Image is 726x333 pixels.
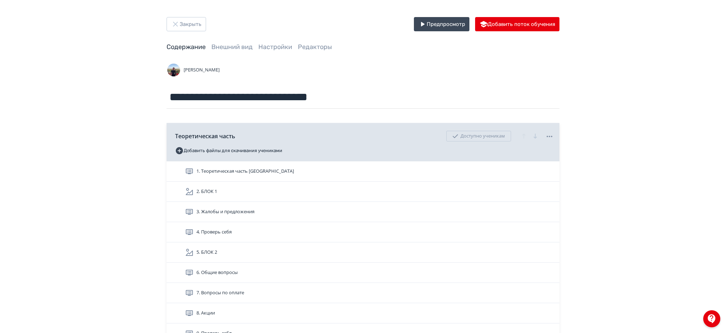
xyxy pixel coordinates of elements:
[184,66,220,74] span: [PERSON_NAME]
[167,17,206,31] button: Закрыть
[167,43,206,51] a: Содержание
[196,168,294,175] span: 1. Теоретическая часть Confluence
[167,263,559,283] div: 6. Общие вопросы
[196,188,217,195] span: 2. БЛОК 1
[196,208,254,215] span: 3. Жалобы и предложения
[211,43,253,51] a: Внешний вид
[167,222,559,242] div: 4. Проверь себя
[298,43,332,51] a: Редакторы
[167,63,181,77] img: Avatar
[196,269,238,276] span: 6. Общие вопросы
[258,43,292,51] a: Настройки
[167,242,559,263] div: 5. БЛОК 2
[175,145,282,156] button: Добавить файлы для скачивания учениками
[167,283,559,303] div: 7. Вопросы по оплате
[196,229,232,236] span: 4. Проверь себя
[196,249,217,256] span: 5. БЛОК 2
[167,202,559,222] div: 3. Жалобы и предложения
[446,131,511,141] div: Доступно ученикам
[414,17,469,31] button: Предпросмотр
[167,161,559,182] div: 1. Теоретическая часть [GEOGRAPHIC_DATA]
[167,182,559,202] div: 2. БЛОК 1
[196,310,215,317] span: 8. Акции
[175,132,235,140] span: Теоретическая часть
[196,289,244,296] span: 7. Вопросы по оплате
[475,17,559,31] button: Добавить поток обучения
[167,303,559,323] div: 8. Акции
